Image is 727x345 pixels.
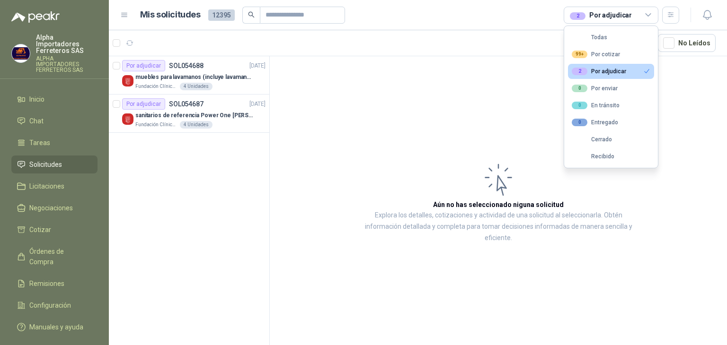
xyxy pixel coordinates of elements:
[11,296,98,314] a: Configuración
[572,153,614,160] div: Recibido
[568,47,654,62] button: 99+Por cotizar
[572,119,618,126] div: Entregado
[433,199,564,210] h3: Aún no has seleccionado niguna solicitud
[36,34,98,54] p: Alpha Importadores Ferreteros SAS
[570,12,585,20] div: 2
[11,318,98,336] a: Manuales y ayuda
[135,73,253,82] p: muebles para lavamanos (incluye lavamanos)
[572,51,620,58] div: Por cotizar
[572,68,626,75] div: Por adjudicar
[572,34,607,41] div: Todas
[109,56,269,95] a: Por adjudicarSOL054688[DATE] Company Logomuebles para lavamanos (incluye lavamanos)Fundación Clín...
[248,11,255,18] span: search
[568,149,654,164] button: Recibido
[122,60,165,71] div: Por adjudicar
[29,322,83,332] span: Manuales y ayuda
[29,159,62,170] span: Solicitudes
[140,8,201,22] h1: Mis solicitudes
[249,100,266,109] p: [DATE]
[11,221,98,239] a: Cotizar
[208,9,235,21] span: 12395
[135,121,178,129] p: Fundación Clínica Shaio
[29,203,73,213] span: Negociaciones
[109,95,269,133] a: Por adjudicarSOL054687[DATE] Company Logosanitarios de referencia Power One [PERSON_NAME]Fundació...
[572,119,587,126] div: 0
[180,83,213,90] div: 4 Unidades
[135,83,178,90] p: Fundación Clínica Shaio
[135,111,253,120] p: sanitarios de referencia Power One [PERSON_NAME]
[36,56,98,73] p: ALPHA IMPORTADORES FERRETEROS SAS
[572,136,612,143] div: Cerrado
[658,34,716,52] button: No Leídos
[570,10,632,20] div: Por adjudicar
[29,181,64,191] span: Licitaciones
[29,246,89,267] span: Órdenes de Compra
[180,121,213,129] div: 4 Unidades
[572,102,620,109] div: En tránsito
[572,102,587,109] div: 0
[122,75,133,86] img: Company Logo
[11,275,98,293] a: Remisiones
[568,115,654,130] button: 0Entregado
[568,64,654,79] button: 2Por adjudicar
[11,11,60,23] img: Logo peakr
[568,81,654,96] button: 0Por enviar
[11,199,98,217] a: Negociaciones
[11,112,98,130] a: Chat
[568,132,654,147] button: Cerrado
[29,300,71,310] span: Configuración
[29,278,64,289] span: Remisiones
[572,85,618,92] div: Por enviar
[122,113,133,125] img: Company Logo
[12,44,30,62] img: Company Logo
[568,30,654,45] button: Todas
[169,62,204,69] p: SOL054688
[249,61,266,70] p: [DATE]
[11,134,98,152] a: Tareas
[11,155,98,173] a: Solicitudes
[11,90,98,108] a: Inicio
[568,98,654,113] button: 0En tránsito
[572,85,587,92] div: 0
[29,116,44,126] span: Chat
[11,177,98,195] a: Licitaciones
[29,94,44,104] span: Inicio
[572,51,587,58] div: 99+
[29,138,50,148] span: Tareas
[11,242,98,271] a: Órdenes de Compra
[29,224,51,235] span: Cotizar
[169,101,204,107] p: SOL054687
[572,68,587,75] div: 2
[364,210,632,244] p: Explora los detalles, cotizaciones y actividad de una solicitud al seleccionarla. Obtén informaci...
[122,98,165,110] div: Por adjudicar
